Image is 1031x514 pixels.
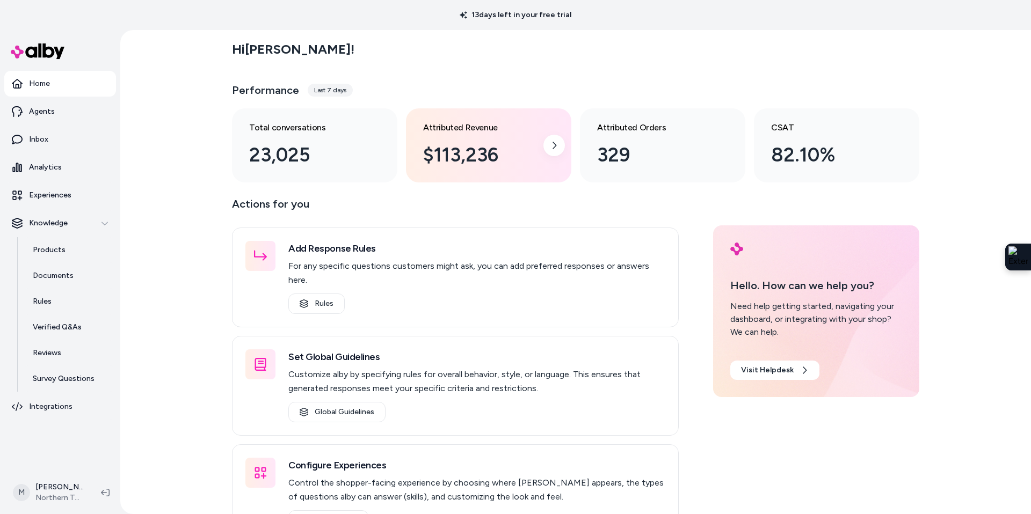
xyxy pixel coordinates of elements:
[29,162,62,173] p: Analytics
[29,78,50,89] p: Home
[29,401,72,412] p: Integrations
[288,259,665,287] p: For any specific questions customers might ask, you can add preferred responses or answers here.
[33,245,66,255] p: Products
[754,108,919,182] a: CSAT 82.10%
[771,121,885,134] h3: CSAT
[423,121,537,134] h3: Attributed Revenue
[406,108,571,182] a: Attributed Revenue $113,236
[29,134,48,145] p: Inbox
[597,121,711,134] h3: Attributed Orders
[4,71,116,97] a: Home
[33,296,52,307] p: Rules
[730,300,902,339] div: Need help getting started, navigating your dashboard, or integrating with your shop? We can help.
[580,108,745,182] a: Attributed Orders 329
[288,476,665,504] p: Control the shopper-facing experience by choosing where [PERSON_NAME] appears, the types of quest...
[4,210,116,236] button: Knowledge
[33,270,74,281] p: Documents
[249,121,363,134] h3: Total conversations
[29,106,55,117] p: Agents
[4,99,116,124] a: Agents
[4,394,116,420] a: Integrations
[4,182,116,208] a: Experiences
[29,190,71,201] p: Experiences
[4,155,116,180] a: Analytics
[232,83,299,98] h3: Performance
[288,368,665,395] p: Customize alby by specifying rules for overall behavior, style, or language. This ensures that ge...
[35,482,84,493] p: [PERSON_NAME]
[4,127,116,152] a: Inbox
[423,141,537,170] div: $113,236
[22,314,116,340] a: Verified Q&As
[35,493,84,503] span: Northern Tool
[22,263,116,289] a: Documents
[730,277,902,293] p: Hello. How can we help you?
[33,348,61,358] p: Reviews
[22,237,116,263] a: Products
[29,218,68,229] p: Knowledge
[232,41,354,57] h2: Hi [PERSON_NAME] !
[1008,246,1028,268] img: Extension Icon
[288,241,665,256] h3: Add Response Rules
[771,141,885,170] div: 82.10%
[288,458,665,473] h3: Configure Experiences
[11,43,64,59] img: alby Logo
[308,84,353,97] div: Last 7 days
[288,349,665,364] h3: Set Global Guidelines
[22,366,116,392] a: Survey Questions
[22,340,116,366] a: Reviews
[453,10,578,20] p: 13 days left in your free trial
[597,141,711,170] div: 329
[730,361,819,380] a: Visit Helpdesk
[288,293,345,314] a: Rules
[249,141,363,170] div: 23,025
[730,243,743,255] img: alby Logo
[232,195,679,221] p: Actions for you
[13,484,30,501] span: M
[33,373,95,384] p: Survey Questions
[6,475,92,510] button: M[PERSON_NAME]Northern Tool
[33,322,82,333] p: Verified Q&As
[232,108,397,182] a: Total conversations 23,025
[22,289,116,314] a: Rules
[288,402,386,422] a: Global Guidelines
